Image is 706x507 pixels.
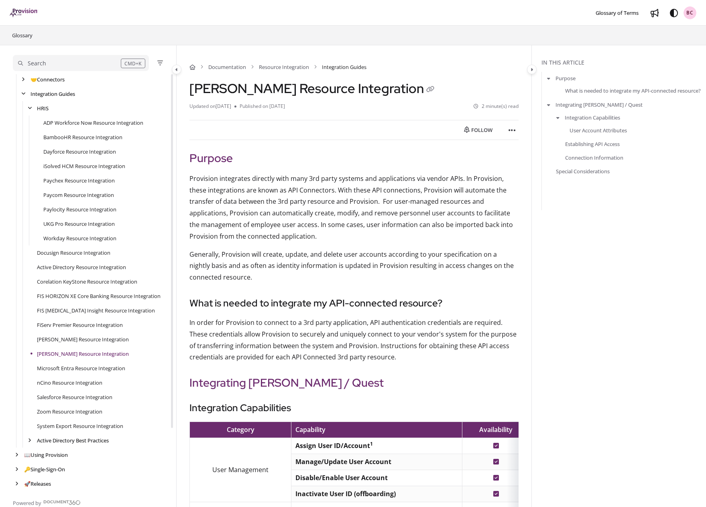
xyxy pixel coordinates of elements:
[189,150,519,166] h2: Purpose
[667,6,680,19] button: Theme options
[684,6,696,19] button: BC
[556,167,610,175] a: Special Considerations
[24,480,31,487] span: 🚀
[10,8,38,17] img: brand logo
[155,58,165,68] button: Filter
[527,65,537,74] button: Category toggle
[189,249,519,283] p: Generally, Provision will create, update, and delete user accounts according to your specificatio...
[295,473,388,482] strong: Disable/Enable User Account
[19,90,27,98] div: arrow
[189,317,519,363] p: In order for Provision to connect to a 3rd party application, API authentication credentials are ...
[189,63,195,71] a: Home
[43,148,116,156] a: Dayforce Resource Integration
[37,436,109,444] a: Active Directory Best Practices
[28,59,46,68] div: Search
[208,63,246,71] a: Documentation
[24,451,31,458] span: 📖
[424,83,437,96] button: Copy link of Jack Henry Symitar Resource Integration
[189,173,519,242] p: Provision integrates directly with many 3rd party systems and applications via vendor APIs. In Pr...
[31,90,75,98] a: Integration Guides
[37,249,110,257] a: Docusign Resource Integration
[686,9,694,17] span: BC
[570,126,627,134] a: User Account Attributes
[565,114,620,122] a: Integration Capabilities
[37,379,102,387] a: nCino Resource Integration
[295,425,326,434] span: Capability
[648,6,661,19] a: Whats new
[295,441,373,450] strong: Assign User ID/Account
[37,335,129,343] a: Jack Henry SilverLake Resource Integration
[37,364,125,372] a: Microsoft Entra Resource Integration
[13,497,81,507] a: Powered by Document360 - opens in a new tab
[43,220,115,228] a: UKG Pro Resource Integration
[43,191,114,199] a: Paycom Resource Integration
[37,278,137,286] a: Corelation KeyStone Resource Integration
[13,480,21,488] div: arrow
[322,63,366,71] span: Integration Guides
[31,75,65,83] a: Connectors
[541,58,703,67] div: In this article
[555,74,576,82] a: Purpose
[43,162,125,170] a: iSolved HCM Resource Integration
[189,374,519,391] h2: Integrating [PERSON_NAME] / Quest
[172,65,181,74] button: Category toggle
[37,292,161,300] a: FIS HORIZON XE Core Banking Resource Integration
[121,59,145,68] div: CMD+K
[10,8,38,18] a: Project logo
[19,76,27,83] div: arrow
[457,124,499,136] button: Follow
[565,140,620,148] a: Establishing API Access
[43,205,116,213] a: Paylocity Resource Integration
[545,100,552,109] button: arrow
[24,466,31,473] span: 🔑
[37,306,155,314] a: FIS IBS Insight Resource Integration
[24,451,68,459] a: Using Provision
[596,9,639,16] span: Glossary of Terms
[259,63,309,71] a: Resource Integration
[13,451,21,459] div: arrow
[555,101,643,109] a: Integrating [PERSON_NAME] / Quest
[189,103,234,110] li: Updated on [DATE]
[37,263,126,271] a: Active Directory Resource Integration
[43,500,81,505] img: Document360
[189,81,437,96] h1: [PERSON_NAME] Resource Integration
[13,499,41,507] span: Powered by
[24,480,51,488] a: Releases
[565,87,701,95] a: What is needed to integrate my API-connected resource?
[479,425,513,434] span: Availability
[37,408,102,416] a: Zoom Resource Integration
[13,466,21,473] div: arrow
[13,55,149,71] button: Search
[43,234,116,242] a: Workday Resource Integration
[189,401,519,415] h3: Integration Capabilities
[194,464,287,476] p: User Management
[26,437,34,444] div: arrow
[37,104,49,112] a: HRIS
[370,440,373,447] sup: 1
[43,119,143,127] a: ADP Workforce Now Resource Integration
[474,103,519,110] li: 2 minute(s) read
[37,422,123,430] a: System Export Resource Integration
[11,30,33,40] a: Glossary
[295,457,391,466] strong: Manage/Update User Account
[24,465,65,473] a: Single-Sign-On
[31,76,37,83] span: 🤝
[506,124,519,136] button: Article more options
[189,296,519,310] h3: What is needed to integrate my API-connected resource?
[37,350,129,358] a: Jack Henry Symitar Resource Integration
[227,425,254,434] span: Category
[26,105,34,112] div: arrow
[554,113,562,122] button: arrow
[545,74,552,83] button: arrow
[37,321,123,329] a: FiServ Premier Resource Integration
[295,489,396,498] strong: Inactivate User ID (offboarding)
[43,176,115,185] a: Paychex Resource Integration
[37,393,112,401] a: Salesforce Resource Integration
[565,154,623,162] a: Connection Information
[234,103,285,110] li: Published on [DATE]
[43,133,122,141] a: BambooHR Resource Integration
